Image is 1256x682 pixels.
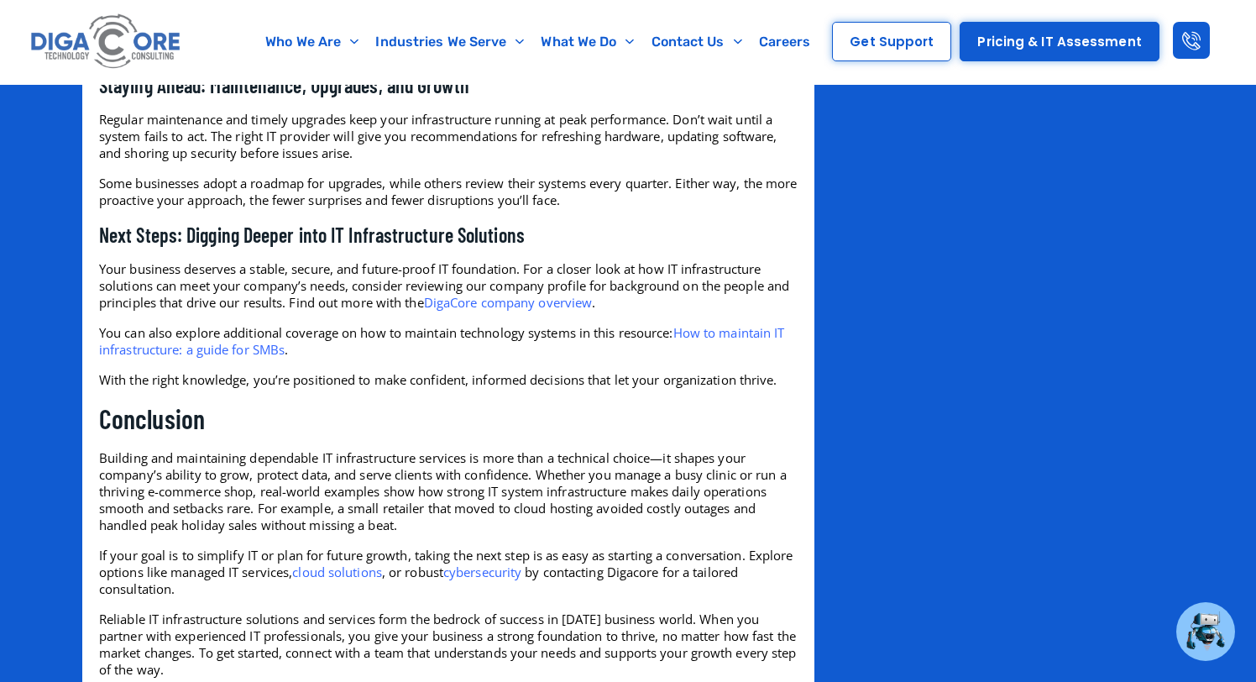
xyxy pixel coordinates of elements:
img: Digacore logo 1 [27,8,186,76]
a: Industries We Serve [367,23,532,61]
p: If your goal is to simplify IT or plan for future growth, taking the next step is as easy as star... [99,547,798,597]
a: Pricing & IT Assessment [960,22,1159,61]
p: Regular maintenance and timely upgrades keep your infrastructure running at peak performance. Don... [99,111,798,161]
p: You can also explore additional coverage on how to maintain technology systems in this resource: . [99,324,798,358]
a: cloud solutions [292,564,382,580]
h3: Staying Ahead: Maintenance, Upgrades, and Growth [99,72,798,98]
a: cybersecurity [443,564,521,580]
a: How to maintain IT infrastructure: a guide for SMBs [99,324,784,358]
p: Reliable IT infrastructure solutions and services form the bedrock of success in [DATE] business ... [99,611,798,678]
nav: Menu [253,23,824,61]
p: Your business deserves a stable, secure, and future-proof IT foundation. For a closer look at how... [99,260,798,311]
span: Pricing & IT Assessment [977,35,1141,48]
p: Some businesses adopt a roadmap for upgrades, while others review their systems every quarter. Ei... [99,175,798,208]
p: Building and maintaining dependable IT infrastructure services is more than a technical choice—it... [99,449,798,533]
span: Get Support [850,35,934,48]
a: Who We Are [257,23,367,61]
h2: Conclusion [99,401,798,437]
a: DigaCore company overview [424,294,593,311]
p: With the right knowledge, you’re positioned to make confident, informed decisions that let your o... [99,371,798,388]
a: What We Do [532,23,642,61]
a: Get Support [832,22,951,61]
a: Contact Us [643,23,751,61]
a: Careers [751,23,819,61]
h3: Next Steps: Digging Deeper into IT Infrastructure Solutions [99,222,798,248]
